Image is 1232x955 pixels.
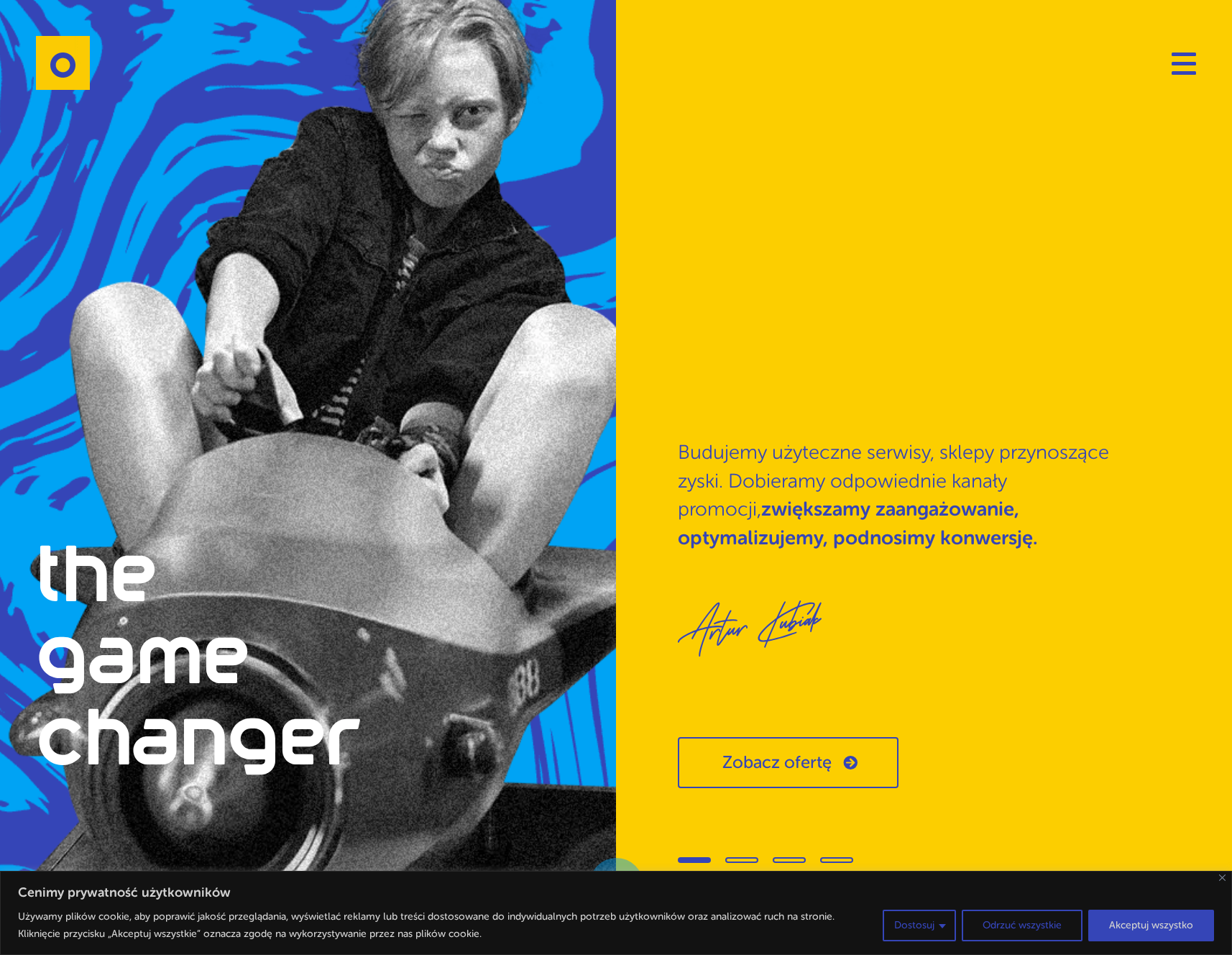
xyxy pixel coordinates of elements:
[773,857,806,863] span: Go to slide 3
[18,908,872,943] p: Używamy plików cookie, aby poprawić jakość przeglądania, wyświetlać reklamy lub treści dostosowan...
[36,36,90,90] img: Brandoo Group
[725,857,758,863] span: Go to slide 2
[678,737,898,788] a: Zobacz ofertę
[962,910,1082,941] button: Odrzuć wszystkie
[722,753,832,772] span: Zobacz ofertę
[820,857,853,863] span: Go to slide 4
[37,539,362,783] h1: the game changer
[678,857,711,863] span: Go to slide 1
[1088,910,1214,941] button: Akceptuj wszystko
[678,439,1146,553] p: Budujemy użyteczne serwisy, sklepy przynoszące zyski. Dobieramy odpowiednie kanały promocji,
[883,910,956,941] button: Dostosuj
[678,498,1038,549] strong: zwiększamy zaangażowanie, optymalizujemy, podnosimy konwersję.
[18,884,1214,901] p: Cenimy prywatność użytkowników
[1172,52,1196,75] button: Navigation
[1219,874,1226,881] button: Blisko
[1219,874,1226,881] img: Close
